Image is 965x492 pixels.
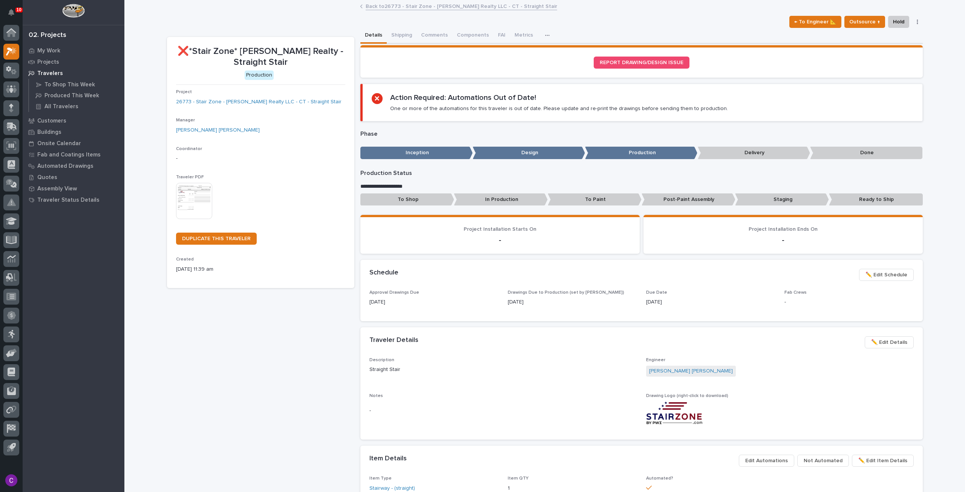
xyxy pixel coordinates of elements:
[176,98,342,106] a: 26773 - Stair Zone - [PERSON_NAME] Realty LLC - CT - Straight Stair
[810,147,922,159] p: Done
[3,5,19,20] button: Notifications
[646,476,673,481] span: Automated?
[360,170,923,177] p: Production Status
[797,455,849,467] button: Not Automated
[176,257,194,262] span: Created
[245,71,274,80] div: Production
[37,163,93,170] p: Automated Drawings
[464,227,536,232] span: Project Installation Starts On
[865,270,907,279] span: ✏️ Edit Schedule
[176,147,202,151] span: Coordinator
[789,16,841,28] button: ← To Engineer 📐
[369,298,499,306] p: [DATE]
[360,193,454,206] p: To Shop
[37,174,57,181] p: Quotes
[23,56,124,67] a: Projects
[594,57,689,69] a: REPORT DRAWING/DESIGN ISSUE
[653,236,914,245] p: -
[600,60,683,65] span: REPORT DRAWING/DESIGN ISSUE
[37,48,60,54] p: My Work
[646,402,703,425] img: 2L78orX6gKlilDE_o54Fx-DpZAqvC0ZWPskfvI-lhUY
[23,183,124,194] a: Assembly View
[646,290,667,295] span: Due Date
[29,31,66,40] div: 02. Projects
[176,265,345,273] p: [DATE] 11:39 am
[176,233,257,245] a: DUPLICATE THIS TRAVELER
[390,93,536,102] h2: Action Required: Automations Out of Date!
[749,227,818,232] span: Project Installation Ends On
[390,105,728,112] p: One or more of the automations for this traveler is out of date. Please update and re-print the d...
[649,367,733,375] a: [PERSON_NAME] [PERSON_NAME]
[23,126,124,138] a: Buildings
[369,358,394,362] span: Description
[369,394,383,398] span: Notes
[739,455,794,467] button: Edit Automations
[585,147,697,159] p: Production
[387,28,417,44] button: Shipping
[176,118,195,123] span: Manager
[548,193,642,206] p: To Paint
[888,16,909,28] button: Hold
[369,366,637,374] p: Straight Stair
[29,90,124,101] a: Produced This Week
[23,67,124,79] a: Travelers
[176,90,192,94] span: Project
[369,290,419,295] span: Approval Drawings Due
[37,185,77,192] p: Assembly View
[865,336,914,348] button: ✏️ Edit Details
[176,126,260,134] a: [PERSON_NAME] [PERSON_NAME]
[9,9,19,21] div: Notifications10
[804,456,842,465] span: Not Automated
[176,175,204,179] span: Traveler PDF
[360,130,923,138] p: Phase
[360,147,473,159] p: Inception
[784,298,914,306] p: -
[859,269,914,281] button: ✏️ Edit Schedule
[698,147,810,159] p: Delivery
[369,407,637,415] p: -
[23,138,124,149] a: Onsite Calendar
[646,394,728,398] span: Drawing Logo (right-click to download)
[829,193,923,206] p: Ready to Ship
[360,28,387,44] button: Details
[3,472,19,488] button: users-avatar
[29,79,124,90] a: To Shop This Week
[646,298,775,306] p: [DATE]
[454,193,548,206] p: In Production
[369,269,398,277] h2: Schedule
[37,140,81,147] p: Onsite Calendar
[37,129,61,136] p: Buildings
[44,103,78,110] p: All Travelers
[508,290,624,295] span: Drawings Due to Production (set by [PERSON_NAME])
[17,7,21,12] p: 10
[37,118,66,124] p: Customers
[44,81,95,88] p: To Shop This Week
[510,28,538,44] button: Metrics
[369,336,418,345] h2: Traveler Details
[871,338,907,347] span: ✏️ Edit Details
[473,147,585,159] p: Design
[37,152,101,158] p: Fab and Coatings Items
[417,28,452,44] button: Comments
[182,236,251,241] span: DUPLICATE THIS TRAVELER
[852,455,914,467] button: ✏️ Edit Item Details
[844,16,885,28] button: Outsource ↑
[369,455,407,463] h2: Item Details
[646,358,665,362] span: Engineer
[369,476,392,481] span: Item Type
[493,28,510,44] button: FAI
[37,70,63,77] p: Travelers
[849,17,880,26] span: Outsource ↑
[44,92,99,99] p: Produced This Week
[642,193,735,206] p: Post-Paint Assembly
[369,236,631,245] p: -
[23,194,124,205] a: Traveler Status Details
[784,290,807,295] span: Fab Crews
[735,193,829,206] p: Staging
[508,298,637,306] p: [DATE]
[62,4,84,18] img: Workspace Logo
[23,160,124,172] a: Automated Drawings
[893,17,904,26] span: Hold
[23,45,124,56] a: My Work
[452,28,493,44] button: Components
